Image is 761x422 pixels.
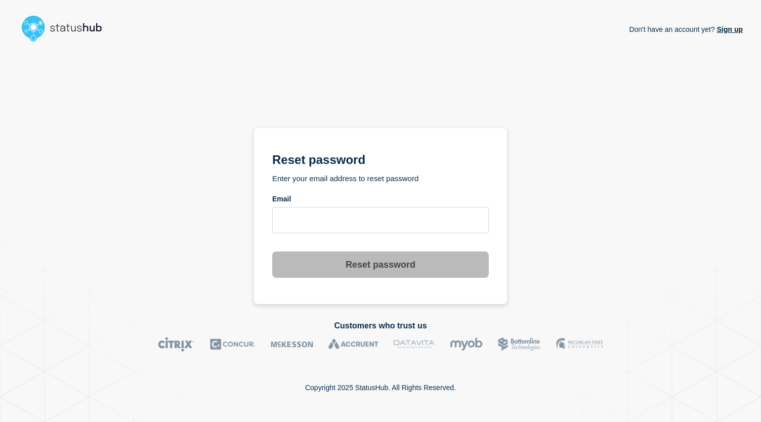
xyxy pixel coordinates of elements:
input: email input [272,207,489,233]
h2: Enter your email address to reset password [272,174,489,189]
img: Bottomline logo [498,337,541,352]
button: Reset password [272,251,489,278]
img: myob logo [450,337,483,352]
img: Citrix logo [158,337,195,352]
span: Email [272,195,291,203]
h2: Customers who trust us [18,321,743,330]
img: Concur logo [210,337,256,352]
p: Don't have an account yet? [629,17,743,41]
img: McKesson logo [271,337,313,352]
img: DataVita logo [394,337,435,352]
img: Accruent logo [328,337,378,352]
img: MSU logo [556,337,603,352]
img: StatusHub logo [18,12,114,45]
a: Sign up [715,25,743,33]
p: Copyright 2025 StatusHub. All Rights Reserved. [305,384,456,392]
h1: Reset password [272,151,489,168]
